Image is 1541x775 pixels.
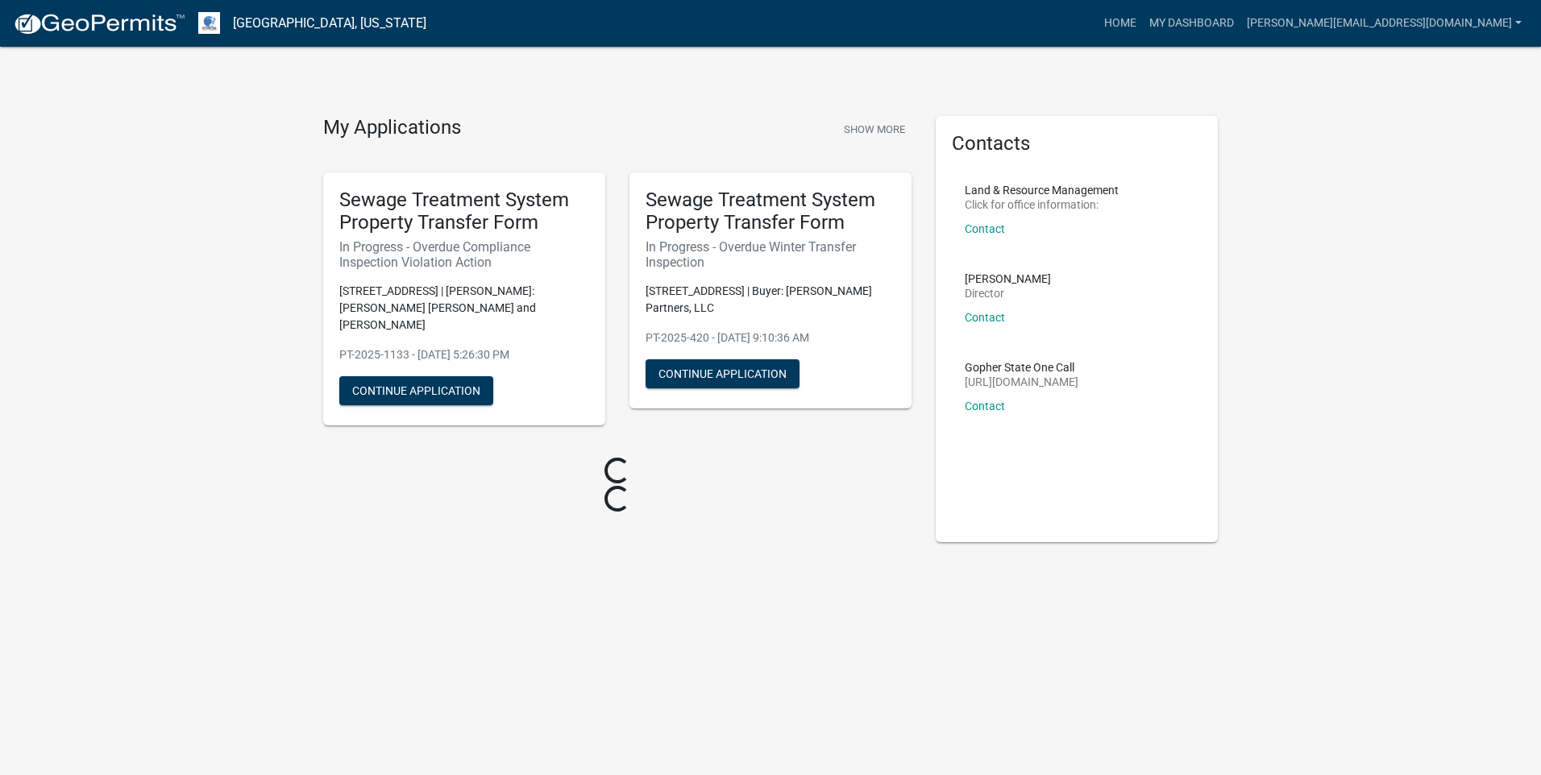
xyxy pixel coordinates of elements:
p: PT-2025-420 - [DATE] 9:10:36 AM [646,329,895,346]
button: Continue Application [339,376,493,405]
a: [PERSON_NAME][EMAIL_ADDRESS][DOMAIN_NAME] [1240,8,1528,39]
a: Home [1098,8,1143,39]
p: Director [965,288,1051,299]
button: Show More [837,116,912,143]
a: [GEOGRAPHIC_DATA], [US_STATE] [233,10,426,37]
p: Gopher State One Call [965,362,1078,373]
p: [STREET_ADDRESS] | [PERSON_NAME]: [PERSON_NAME] [PERSON_NAME] and [PERSON_NAME] [339,283,589,334]
h5: Contacts [952,132,1202,155]
p: [URL][DOMAIN_NAME] [965,376,1078,387]
a: Contact [965,222,1005,235]
button: Continue Application [646,359,800,388]
a: Contact [965,400,1005,412]
p: Land & Resource Management [965,184,1119,196]
a: My Dashboard [1143,8,1240,39]
a: Contact [965,311,1005,324]
h5: Sewage Treatment System Property Transfer Form [646,189,895,235]
p: [STREET_ADDRESS] | Buyer: [PERSON_NAME] Partners, LLC [646,283,895,317]
p: [PERSON_NAME] [965,273,1051,284]
h5: Sewage Treatment System Property Transfer Form [339,189,589,235]
h6: In Progress - Overdue Winter Transfer Inspection [646,239,895,270]
p: PT-2025-1133 - [DATE] 5:26:30 PM [339,346,589,363]
h6: In Progress - Overdue Compliance Inspection Violation Action [339,239,589,270]
img: Otter Tail County, Minnesota [198,12,220,34]
h4: My Applications [323,116,461,140]
p: Click for office information: [965,199,1119,210]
